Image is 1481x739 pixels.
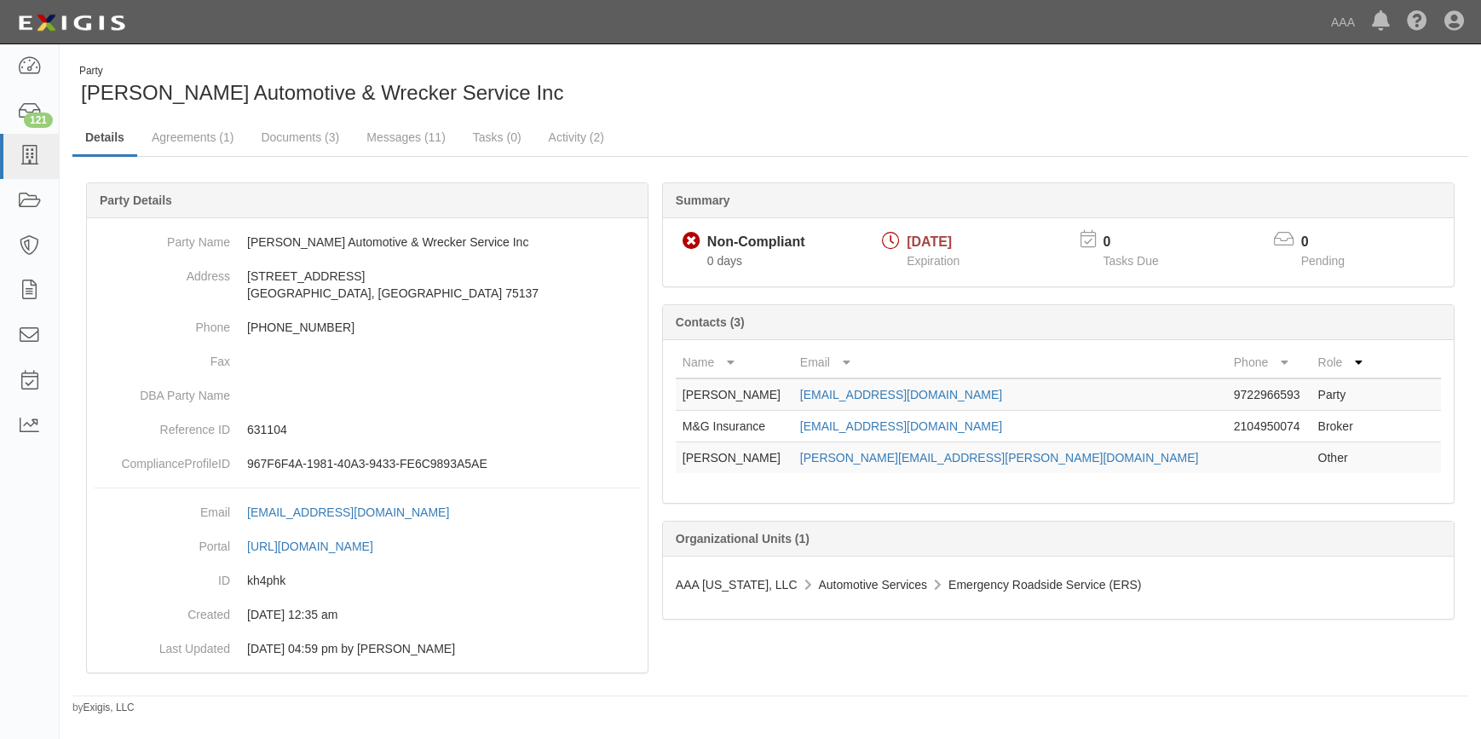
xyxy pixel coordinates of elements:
[1227,378,1311,411] td: 9722966593
[139,120,246,154] a: Agreements (1)
[1103,233,1179,252] p: 0
[247,421,641,438] p: 631104
[94,598,230,623] dt: Created
[94,259,230,285] dt: Address
[94,413,230,438] dt: Reference ID
[72,701,135,715] small: by
[676,532,810,546] b: Organizational Units (1)
[676,315,745,329] b: Contacts (3)
[247,540,392,553] a: [URL][DOMAIN_NAME]
[1227,347,1311,378] th: Phone
[1301,254,1345,268] span: Pending
[707,254,742,268] span: Since 09/16/2025
[94,259,641,310] dd: [STREET_ADDRESS] [GEOGRAPHIC_DATA], [GEOGRAPHIC_DATA] 75137
[72,64,758,107] div: Barry's Automotive & Wrecker Service Inc
[94,598,641,632] dd: 03/10/2023 12:35 am
[683,233,700,251] i: Non-Compliant
[94,344,230,370] dt: Fax
[81,81,563,104] span: [PERSON_NAME] Automotive & Wrecker Service Inc
[948,578,1141,592] span: Emergency Roadside Service (ERS)
[84,701,135,713] a: Exigis, LLC
[819,578,928,592] span: Automotive Services
[536,120,617,154] a: Activity (2)
[100,193,172,207] b: Party Details
[94,225,641,259] dd: [PERSON_NAME] Automotive & Wrecker Service Inc
[676,347,793,378] th: Name
[707,233,805,252] div: Non-Compliant
[793,347,1227,378] th: Email
[1103,254,1158,268] span: Tasks Due
[94,563,641,598] dd: kh4phk
[94,225,230,251] dt: Party Name
[907,254,959,268] span: Expiration
[94,495,230,521] dt: Email
[247,455,641,472] p: 967F6F4A-1981-40A3-9433-FE6C9893A5AE
[1311,411,1373,442] td: Broker
[676,442,793,474] td: [PERSON_NAME]
[676,578,798,592] span: AAA [US_STATE], LLC
[94,378,230,404] dt: DBA Party Name
[907,234,952,249] span: [DATE]
[800,388,1002,401] a: [EMAIL_ADDRESS][DOMAIN_NAME]
[800,419,1002,433] a: [EMAIL_ADDRESS][DOMAIN_NAME]
[13,8,130,38] img: logo-5460c22ac91f19d4615b14bd174203de0afe785f0fc80cf4dbbc73dc1793850b.png
[1311,347,1373,378] th: Role
[460,120,534,154] a: Tasks (0)
[247,504,449,521] div: [EMAIL_ADDRESS][DOMAIN_NAME]
[1311,378,1373,411] td: Party
[94,529,230,555] dt: Portal
[676,193,730,207] b: Summary
[1227,411,1311,442] td: 2104950074
[24,113,53,128] div: 121
[94,310,230,336] dt: Phone
[94,563,230,589] dt: ID
[1311,442,1373,474] td: Other
[676,411,793,442] td: M&G Insurance
[1301,233,1366,252] p: 0
[94,310,641,344] dd: [PHONE_NUMBER]
[72,120,137,157] a: Details
[94,447,230,472] dt: ComplianceProfileID
[676,378,793,411] td: [PERSON_NAME]
[800,451,1199,465] a: [PERSON_NAME][EMAIL_ADDRESS][PERSON_NAME][DOMAIN_NAME]
[1407,12,1427,32] i: Help Center - Complianz
[94,632,230,657] dt: Last Updated
[79,64,563,78] div: Party
[247,505,468,519] a: [EMAIL_ADDRESS][DOMAIN_NAME]
[94,632,641,666] dd: 11/20/2024 04:59 pm by Benjamin Tully
[1323,5,1363,39] a: AAA
[354,120,458,154] a: Messages (11)
[248,120,352,154] a: Documents (3)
